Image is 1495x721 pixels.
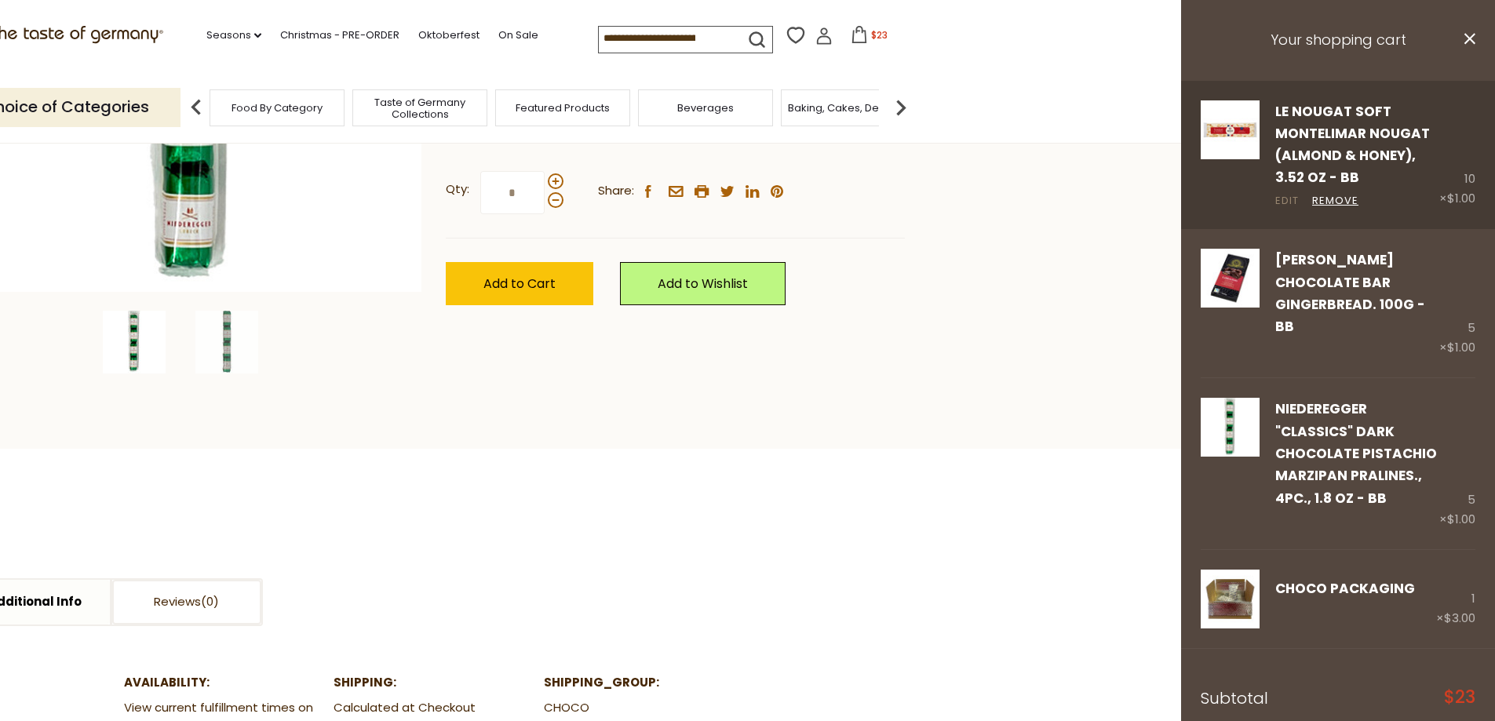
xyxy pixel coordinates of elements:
a: Christmas - PRE-ORDER [280,27,399,44]
span: Share: [598,181,634,201]
a: Remove [1312,193,1358,209]
img: previous arrow [180,92,212,123]
button: Add to Cart [446,262,593,305]
span: $3.00 [1444,610,1475,626]
a: On Sale [498,27,538,44]
img: Le Nougat Soft Montelimar [1201,100,1260,159]
a: Le Nougat Soft Montelimar Nougat (Almond & Honey), 3.52 oz - BB [1275,102,1430,188]
a: [PERSON_NAME] Chocolate Bar Gingerbread. 100g -BB [1275,250,1425,336]
span: Subtotal [1201,687,1268,709]
div: 5 × [1439,249,1475,358]
a: Edit [1275,193,1299,209]
a: Add to Wishlist [620,262,786,305]
img: next arrow [885,92,917,123]
input: Qty: [480,171,545,214]
dt: Shipping: [334,673,533,693]
a: Le Nougat Soft Montelimar [1201,100,1260,209]
img: Niederegger "Classics" Dark Chocolate Pistachio Marzipan Pralines., 4pc., 1.8 oz - BB [103,311,166,373]
span: $1.00 [1447,339,1475,355]
div: 10 × [1439,100,1475,209]
a: Seasons [206,27,261,44]
strong: Qty: [446,180,469,199]
div: 5 × [1439,398,1475,529]
span: Add to Cart [483,275,556,293]
a: CHOCO Packaging [1275,579,1415,598]
img: Niederegger "Classics" Dark Chocolate Pistachio Marzipan Pralines., 4pc., 1.8 oz - BB [1201,398,1260,457]
a: Reviews [112,580,261,625]
dt: Availability: [124,673,323,693]
a: Niederegger "Classics" Dark Chocolate Pistachio Marzipan Pralines., 4pc., 1.8 oz - BB [1275,399,1437,507]
a: Beverages [677,102,734,114]
a: Oktoberfest [418,27,479,44]
div: 1 × [1436,570,1475,628]
dd: Calculated at Checkout [334,698,533,718]
a: Baking, Cakes, Desserts [788,102,910,114]
a: Lambertz Chocolate Bar Gingerbread. 100g -BB [1201,249,1260,358]
span: $23 [871,28,888,42]
dd: CHOCO [544,698,743,718]
a: Taste of Germany Collections [357,96,483,120]
a: Niederegger "Classics" Dark Chocolate Pistachio Marzipan Pralines., 4pc., 1.8 oz - BB [1201,398,1260,529]
img: CHOCO Packaging [1201,570,1260,628]
button: $23 [836,26,902,49]
a: Featured Products [516,102,610,114]
img: Lambertz Chocolate Bar Gingerbread. 100g -BB [1201,249,1260,308]
img: Niederegger "Classics" Dark Chocolate Pistachio Marzipan Pralines., 4pc., 1.8 oz - BB [195,311,258,373]
span: $23 [1444,689,1475,706]
span: $1.00 [1447,190,1475,206]
a: Food By Category [232,102,323,114]
dt: shipping_group: [544,673,743,693]
span: $1.00 [1447,511,1475,527]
